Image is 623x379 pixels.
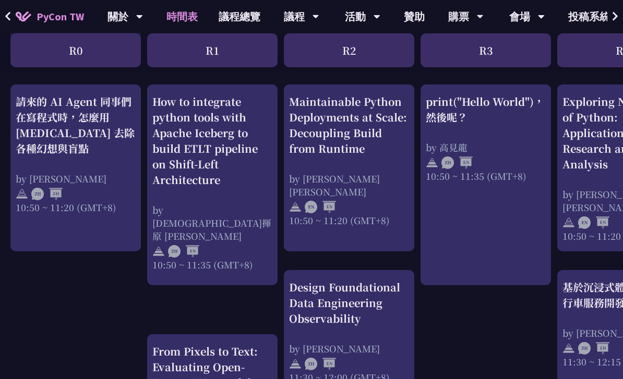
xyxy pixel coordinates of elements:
[562,343,575,355] img: svg+xml;base64,PHN2ZyB4bWxucz0iaHR0cDovL3d3dy53My5vcmcvMjAwMC9zdmciIHdpZHRoPSIyNCIgaGVpZ2h0PSIyNC...
[16,11,31,22] img: Home icon of PyCon TW 2025
[289,358,302,371] img: svg+xml;base64,PHN2ZyB4bWxucz0iaHR0cDovL3d3dy53My5vcmcvMjAwMC9zdmciIHdpZHRoPSIyNCIgaGVpZ2h0PSIyNC...
[152,259,272,272] div: 10:50 ~ 11:35 (GMT+8)
[31,188,63,201] img: ZHZH.38617ef.svg
[305,201,336,214] img: ENEN.5a408d1.svg
[152,204,272,243] div: by [DEMOGRAPHIC_DATA]揮原 [PERSON_NAME]
[37,9,84,25] span: PyCon TW
[305,358,336,371] img: ZHEN.371966e.svg
[284,33,414,67] div: R2
[426,94,546,126] div: print("Hello World")，然後呢？
[441,157,473,169] img: ZHEN.371966e.svg
[289,94,409,243] a: Maintainable Python Deployments at Scale: Decoupling Build from Runtime by [PERSON_NAME] [PERSON_...
[289,201,302,214] img: svg+xml;base64,PHN2ZyB4bWxucz0iaHR0cDovL3d3dy53My5vcmcvMjAwMC9zdmciIHdpZHRoPSIyNCIgaGVpZ2h0PSIyNC...
[578,217,609,229] img: ENEN.5a408d1.svg
[289,173,409,199] div: by [PERSON_NAME] [PERSON_NAME]
[147,33,278,67] div: R1
[426,94,546,277] a: print("Hello World")，然後呢？ by 高見龍 10:50 ~ 11:35 (GMT+8)
[289,214,409,227] div: 10:50 ~ 11:20 (GMT+8)
[16,94,136,243] a: 請來的 AI Agent 同事們在寫程式時，怎麼用 [MEDICAL_DATA] 去除各種幻想與盲點 by [PERSON_NAME] 10:50 ~ 11:20 (GMT+8)
[426,170,546,183] div: 10:50 ~ 11:35 (GMT+8)
[289,343,409,356] div: by [PERSON_NAME]
[16,173,136,186] div: by [PERSON_NAME]
[16,201,136,214] div: 10:50 ~ 11:20 (GMT+8)
[152,94,272,277] a: How to integrate python tools with Apache Iceberg to build ETLT pipeline on Shift-Left Architectu...
[168,246,199,258] img: ZHEN.371966e.svg
[16,188,28,201] img: svg+xml;base64,PHN2ZyB4bWxucz0iaHR0cDovL3d3dy53My5vcmcvMjAwMC9zdmciIHdpZHRoPSIyNCIgaGVpZ2h0PSIyNC...
[10,33,141,67] div: R0
[426,141,546,154] div: by 高見龍
[16,94,136,157] div: 請來的 AI Agent 同事們在寫程式時，怎麼用 [MEDICAL_DATA] 去除各種幻想與盲點
[152,94,272,188] div: How to integrate python tools with Apache Iceberg to build ETLT pipeline on Shift-Left Architecture
[426,157,438,169] img: svg+xml;base64,PHN2ZyB4bWxucz0iaHR0cDovL3d3dy53My5vcmcvMjAwMC9zdmciIHdpZHRoPSIyNCIgaGVpZ2h0PSIyNC...
[289,280,409,327] div: Design Foundational Data Engineering Observability
[578,343,609,355] img: ZHZH.38617ef.svg
[562,217,575,229] img: svg+xml;base64,PHN2ZyB4bWxucz0iaHR0cDovL3d3dy53My5vcmcvMjAwMC9zdmciIHdpZHRoPSIyNCIgaGVpZ2h0PSIyNC...
[152,246,165,258] img: svg+xml;base64,PHN2ZyB4bWxucz0iaHR0cDovL3d3dy53My5vcmcvMjAwMC9zdmciIHdpZHRoPSIyNCIgaGVpZ2h0PSIyNC...
[421,33,551,67] div: R3
[289,94,409,157] div: Maintainable Python Deployments at Scale: Decoupling Build from Runtime
[5,4,94,30] a: PyCon TW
